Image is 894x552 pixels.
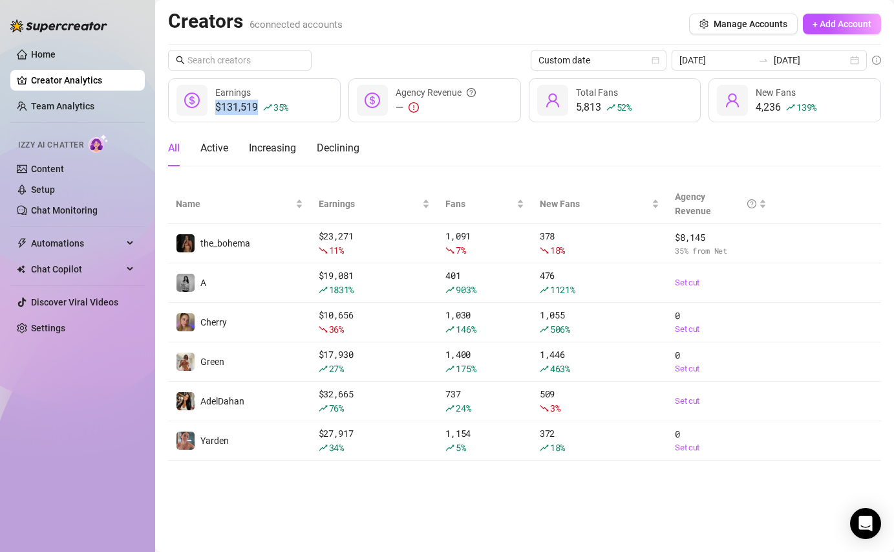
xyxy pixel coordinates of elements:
[319,269,431,297] div: $ 19,081
[813,19,871,29] span: + Add Account
[445,348,524,376] div: 1,400
[576,100,632,115] div: 5,813
[273,101,288,113] span: 35 %
[456,244,465,256] span: 7 %
[319,443,328,452] span: rise
[317,140,359,156] div: Declining
[10,19,107,32] img: logo-BBDzfeDw.svg
[756,87,796,98] span: New Fans
[796,101,816,113] span: 139 %
[675,323,766,336] a: Set cut
[652,56,659,64] span: calendar
[18,139,83,151] span: Izzy AI Chatter
[409,102,419,113] span: exclamation-circle
[576,87,618,98] span: Total Fans
[550,244,565,256] span: 18 %
[540,404,549,413] span: fall
[31,164,64,174] a: Content
[774,53,847,67] input: End date
[17,265,25,274] img: Chat Copilot
[758,55,769,65] span: swap-right
[319,426,431,455] div: $ 27,917
[329,283,354,296] span: 1831 %
[176,353,195,371] img: Green
[200,436,229,446] span: Yarden
[31,184,55,195] a: Setup
[215,100,288,115] div: $131,519
[184,93,200,108] span: dollar-circle
[675,309,766,336] div: 0
[540,426,659,455] div: 372
[31,323,65,333] a: Settings
[540,285,549,294] span: rise
[200,357,224,367] span: Green
[319,364,328,373] span: rise
[311,184,438,224] th: Earnings
[679,53,753,67] input: Start date
[725,93,740,108] span: user
[168,140,180,156] div: All
[445,364,454,373] span: rise
[675,348,766,375] div: 0
[456,402,471,414] span: 24 %
[540,229,659,258] div: 378
[445,246,454,255] span: fall
[319,325,328,334] span: fall
[31,49,56,60] a: Home
[31,297,118,307] a: Discover Viral Videos
[540,197,649,211] span: New Fans
[176,56,185,65] span: search
[456,362,476,375] span: 175 %
[445,197,514,211] span: Fans
[545,93,560,108] span: user
[176,234,195,252] img: the_bohema
[445,325,454,334] span: rise
[187,53,293,67] input: Search creators
[445,285,454,294] span: rise
[31,70,134,91] a: Creator Analytics
[675,230,766,245] span: $ 8,145
[31,101,94,111] a: Team Analytics
[215,87,251,98] span: Earnings
[365,93,380,108] span: dollar-circle
[176,432,195,450] img: Yarden
[445,387,524,415] div: 737
[89,134,109,153] img: AI Chatter
[675,441,766,454] a: Set cut
[250,19,343,30] span: 6 connected accounts
[31,259,123,280] span: Chat Copilot
[319,348,431,376] div: $ 17,930
[200,140,228,156] div: Active
[456,323,476,335] span: 146 %
[550,441,565,454] span: 18 %
[538,50,659,70] span: Custom date
[445,404,454,413] span: rise
[168,9,343,34] h2: Creators
[329,362,344,375] span: 27 %
[872,56,881,65] span: info-circle
[675,190,756,218] div: Agency Revenue
[329,402,344,414] span: 76 %
[689,14,798,34] button: Manage Accounts
[319,308,431,337] div: $ 10,656
[445,443,454,452] span: rise
[319,285,328,294] span: rise
[31,233,123,254] span: Automations
[456,441,465,454] span: 5 %
[550,402,560,414] span: 3 %
[699,19,708,28] span: setting
[17,238,27,248] span: thunderbolt
[550,283,575,296] span: 1121 %
[176,197,293,211] span: Name
[329,244,344,256] span: 11 %
[675,245,766,257] span: 35 % from Net
[31,205,98,215] a: Chat Monitoring
[850,508,881,539] div: Open Intercom Messenger
[617,101,632,113] span: 52 %
[675,395,766,408] a: Set cut
[467,85,476,100] span: question-circle
[532,184,667,224] th: New Fans
[319,229,431,258] div: $ 23,271
[540,443,549,452] span: rise
[550,323,570,335] span: 506 %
